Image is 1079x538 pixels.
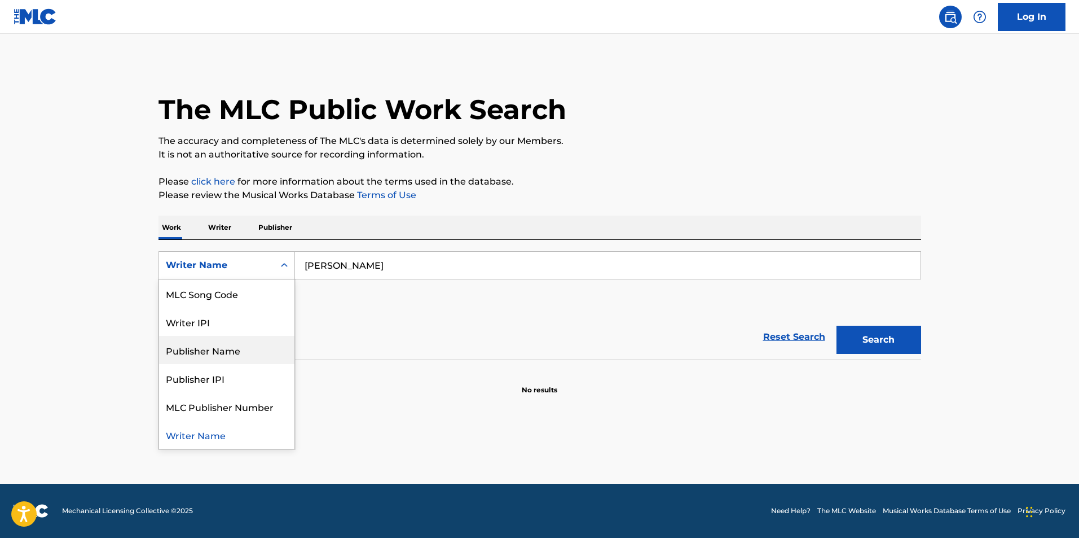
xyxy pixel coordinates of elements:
[159,421,294,449] div: Writer Name
[158,93,566,126] h1: The MLC Public Work Search
[255,216,296,239] p: Publisher
[159,336,294,364] div: Publisher Name
[939,6,962,28] a: Public Search
[1018,506,1065,516] a: Privacy Policy
[836,326,921,354] button: Search
[158,216,184,239] p: Work
[757,325,831,349] a: Reset Search
[998,3,1065,31] a: Log In
[817,506,876,516] a: The MLC Website
[159,279,294,308] div: MLC Song Code
[158,189,921,202] p: Please review the Musical Works Database
[158,251,921,360] form: Search Form
[14,504,49,518] img: logo
[166,259,267,272] div: Writer Name
[14,8,57,25] img: MLC Logo
[968,6,991,28] div: Help
[159,308,294,336] div: Writer IPI
[771,506,811,516] a: Need Help?
[355,190,416,200] a: Terms of Use
[883,506,1011,516] a: Musical Works Database Terms of Use
[522,371,557,395] p: No results
[191,176,235,187] a: click here
[159,364,294,392] div: Publisher IPI
[159,392,294,421] div: MLC Publisher Number
[158,175,921,189] p: Please for more information about the terms used in the database.
[62,506,193,516] span: Mechanical Licensing Collective © 2025
[205,216,235,239] p: Writer
[944,10,957,24] img: search
[973,10,986,24] img: help
[158,148,921,161] p: It is not an authoritative source for recording information.
[1026,495,1033,529] div: Drag
[158,134,921,148] p: The accuracy and completeness of The MLC's data is determined solely by our Members.
[1023,484,1079,538] iframe: Chat Widget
